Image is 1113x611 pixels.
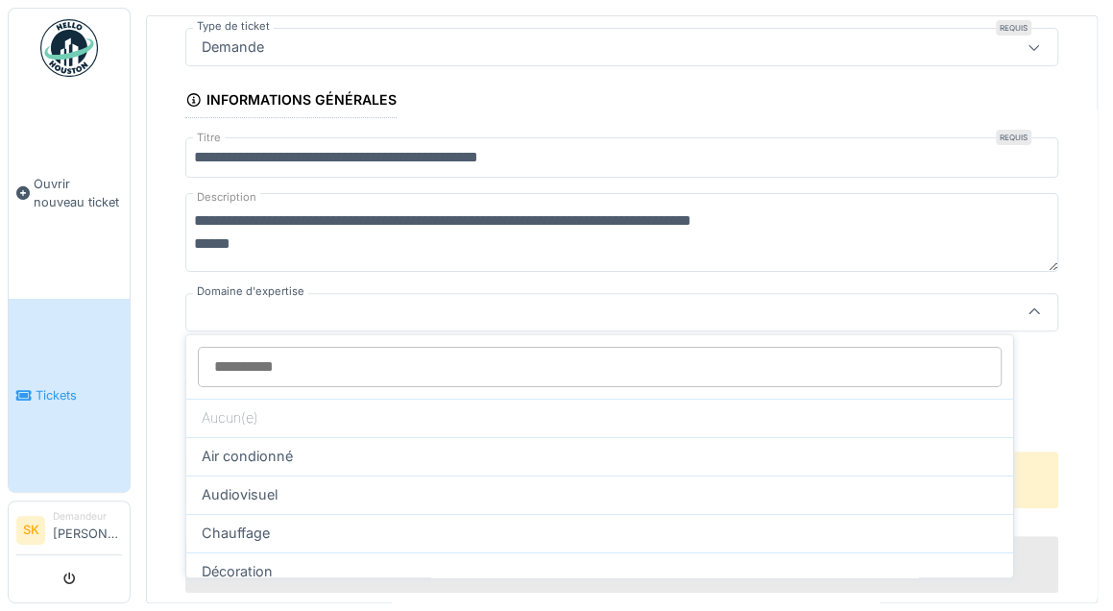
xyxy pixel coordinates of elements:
[193,130,225,146] label: Titre
[202,561,273,582] span: Décoration
[193,185,260,209] label: Description
[34,175,122,211] span: Ouvrir nouveau ticket
[202,484,278,505] span: Audiovisuel
[185,86,397,118] div: Informations générales
[16,509,122,555] a: SK Demandeur[PERSON_NAME]
[16,516,45,545] li: SK
[996,130,1031,145] div: Requis
[36,386,122,404] span: Tickets
[40,19,98,77] img: Badge_color-CXgf-gQk.svg
[996,20,1031,36] div: Requis
[202,523,270,544] span: Chauffage
[186,399,1013,437] div: Aucun(e)
[53,509,122,524] div: Demandeur
[193,18,274,35] label: Type de ticket
[53,509,122,550] li: [PERSON_NAME]
[9,87,130,299] a: Ouvrir nouveau ticket
[202,446,293,467] span: Air condionné
[193,283,308,300] label: Domaine d'expertise
[194,37,272,58] div: Demande
[9,299,130,492] a: Tickets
